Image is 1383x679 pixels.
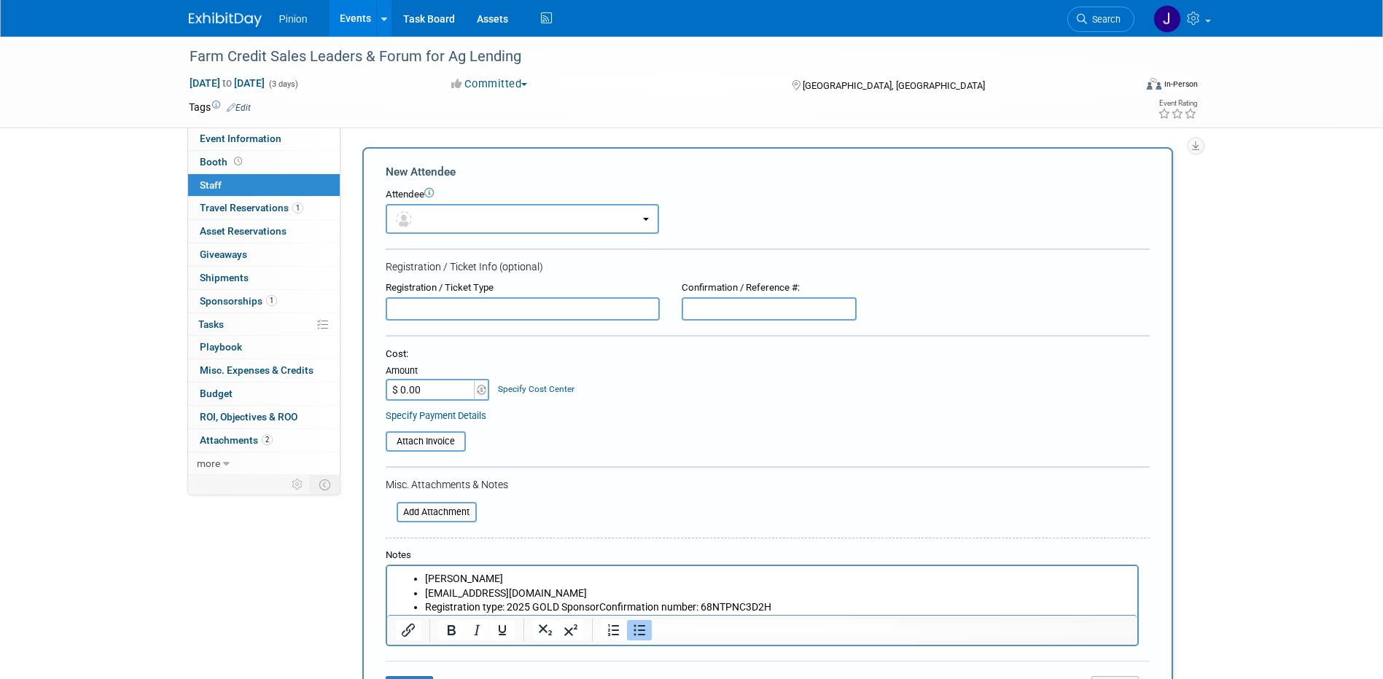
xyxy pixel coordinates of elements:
td: Toggle Event Tabs [310,475,340,494]
button: Superscript [558,620,583,640]
span: (3 days) [268,79,298,89]
img: Jennifer Plumisto [1153,5,1181,33]
div: Misc. Attachments & Notes [386,477,1150,492]
span: 1 [292,203,303,213]
div: New Attendee [386,164,1150,180]
span: more [197,458,220,469]
button: Underline [490,620,515,640]
div: Attendee [386,188,1150,202]
a: Travel Reservations1 [188,197,340,219]
span: [GEOGRAPHIC_DATA], [GEOGRAPHIC_DATA] [803,80,985,91]
a: Event Information [188,127,340,150]
div: Notes [386,549,1139,562]
a: ROI, Objectives & ROO [188,406,340,428]
a: Search [1067,7,1134,32]
div: Amount [386,364,491,379]
img: ExhibitDay [189,12,262,27]
button: Subscript [533,620,558,640]
div: Registration / Ticket Type [386,281,660,295]
span: Misc. Expenses & Credits [200,364,313,376]
a: Attachments2 [188,429,340,452]
iframe: Rich Text Area [387,566,1137,615]
span: Search [1087,14,1121,25]
a: Shipments [188,267,340,289]
span: Playbook [200,341,242,353]
span: Staff [200,179,222,191]
a: Staff [188,174,340,197]
a: Budget [188,382,340,405]
span: 2 [262,434,273,445]
a: Booth [188,151,340,173]
span: Booth [200,156,245,168]
td: Personalize Event Tab Strip [285,475,311,494]
button: Committed [446,76,533,92]
a: Asset Reservations [188,220,340,243]
span: 1 [266,295,277,306]
span: ROI, Objectives & ROO [200,411,297,423]
span: [DATE] [DATE] [189,76,265,90]
a: Playbook [188,336,340,358]
a: more [188,452,340,475]
span: Travel Reservations [200,202,303,213]
button: Numbered list [601,620,626,640]
span: Budget [200,388,233,399]
span: Booth not reserved yet [231,156,245,167]
span: to [220,77,234,89]
span: Asset Reservations [200,225,287,237]
button: Bullet list [627,620,652,640]
div: Registration / Ticket Info (optional) [386,259,1150,274]
div: In-Person [1164,79,1198,90]
a: Giveaways [188,243,340,266]
a: Specify Payment Details [386,410,486,421]
a: Specify Cost Center [498,384,574,394]
span: Attachments [200,434,273,446]
a: Misc. Expenses & Credits [188,359,340,382]
a: Sponsorships1 [188,290,340,313]
span: Tasks [198,318,224,330]
span: Sponsorships [200,295,277,307]
a: Edit [227,103,251,113]
img: Format-Inperson.png [1147,78,1161,90]
span: Shipments [200,272,249,283]
div: Confirmation / Reference #: [682,281,857,295]
button: Italic [464,620,489,640]
button: Insert/edit link [396,620,421,640]
div: Cost: [386,348,1150,361]
button: Bold [439,620,464,640]
span: Giveaways [200,248,247,260]
td: Tags [189,100,251,114]
div: Farm Credit Sales Leaders & Forum for Ag Lending [184,44,1113,70]
div: Event Format [1048,76,1199,98]
span: Event Information [200,133,281,144]
span: Pinion [279,13,308,25]
a: Tasks [188,313,340,336]
div: Event Rating [1158,100,1197,107]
